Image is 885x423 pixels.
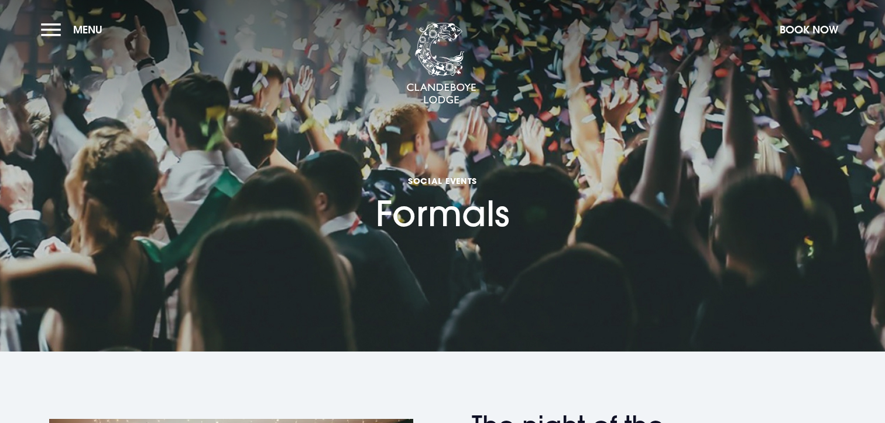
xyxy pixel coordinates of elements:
[73,23,102,36] span: Menu
[376,175,509,186] span: Social Events
[774,17,844,42] button: Book Now
[406,23,476,105] img: Clandeboye Lodge
[376,123,509,235] h1: Formals
[41,17,108,42] button: Menu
